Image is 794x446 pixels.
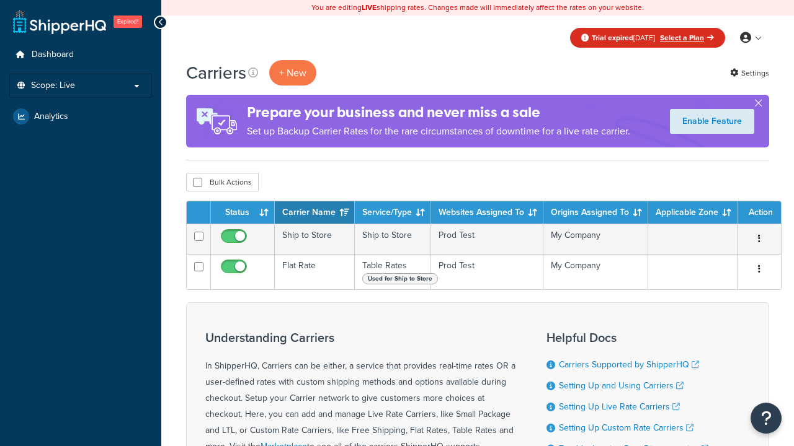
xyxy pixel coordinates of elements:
[559,379,684,392] a: Setting Up and Using Carriers
[592,32,655,43] span: [DATE]
[247,123,630,140] p: Set up Backup Carrier Rates for the rare circumstances of downtime for a live rate carrier.
[431,254,543,289] td: Prod Test
[186,95,247,147] img: ad-rules-rateshop-fe6ec290ccb7230408bd80ed9643f0289d75e0ffd9eb532fc0e269fcd187b520.png
[660,32,714,43] a: Select a Plan
[9,105,152,128] a: Analytics
[670,109,754,134] a: Enable Feature
[362,273,438,284] span: Used for Ship to Store
[730,64,769,82] a: Settings
[275,254,355,289] td: Flat Rate
[355,201,431,224] th: Service/Type: activate to sort column ascending
[186,61,246,85] h1: Carriers
[247,102,630,123] h4: Prepare your business and never miss a sale
[355,254,431,289] td: Table Rates
[362,2,377,13] b: LIVE
[32,50,74,60] span: Dashboard
[186,173,259,191] button: Bulk Actions
[275,201,355,224] th: Carrier Name: activate to sort column ascending
[275,224,355,254] td: Ship to Store
[355,224,431,254] td: Ship to Store
[751,403,782,434] button: Open Resource Center
[34,111,68,122] span: Analytics
[9,43,152,66] a: Dashboard
[559,358,699,371] a: Carriers Supported by ShipperHQ
[31,81,75,91] span: Scope: Live
[114,15,142,28] span: Expired!
[543,201,648,224] th: Origins Assigned To: activate to sort column ascending
[543,254,648,289] td: My Company
[648,201,738,224] th: Applicable Zone: activate to sort column ascending
[211,201,275,224] th: Status: activate to sort column ascending
[559,421,694,434] a: Setting Up Custom Rate Carriers
[13,9,106,34] a: ShipperHQ Home
[543,224,648,254] td: My Company
[205,331,515,344] h3: Understanding Carriers
[592,32,633,43] strong: Trial expired
[269,60,316,85] button: + New
[559,400,680,413] a: Setting Up Live Rate Carriers
[546,331,708,344] h3: Helpful Docs
[431,201,543,224] th: Websites Assigned To: activate to sort column ascending
[431,224,543,254] td: Prod Test
[738,201,781,224] th: Action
